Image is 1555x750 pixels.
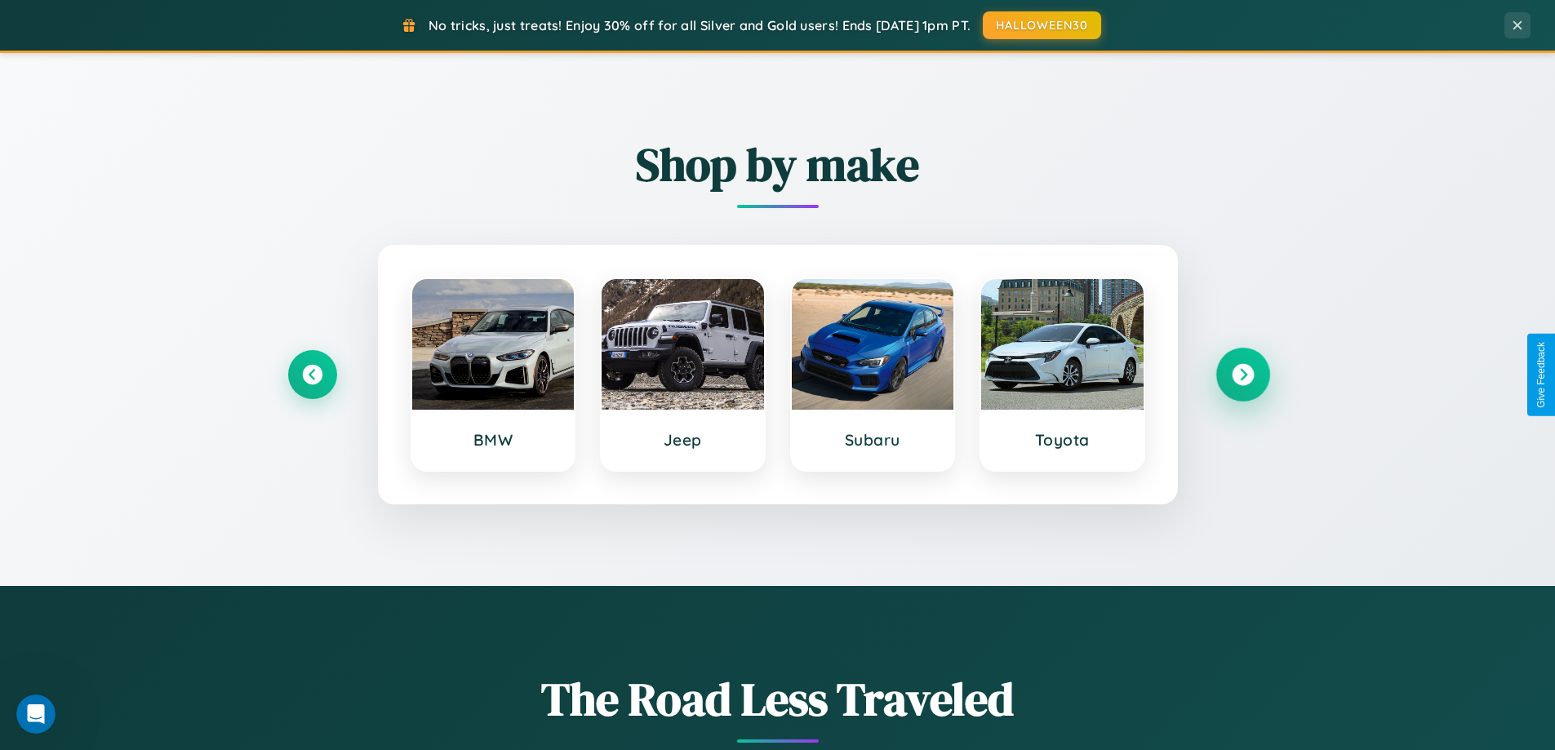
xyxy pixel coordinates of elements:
div: Give Feedback [1535,342,1547,408]
h3: Toyota [997,430,1127,450]
span: No tricks, just treats! Enjoy 30% off for all Silver and Gold users! Ends [DATE] 1pm PT. [429,17,971,33]
iframe: Intercom live chat [16,695,56,734]
h3: Subaru [808,430,938,450]
button: HALLOWEEN30 [983,11,1101,39]
h1: The Road Less Traveled [288,668,1268,730]
h3: BMW [429,430,558,450]
h3: Jeep [618,430,748,450]
h2: Shop by make [288,133,1268,196]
